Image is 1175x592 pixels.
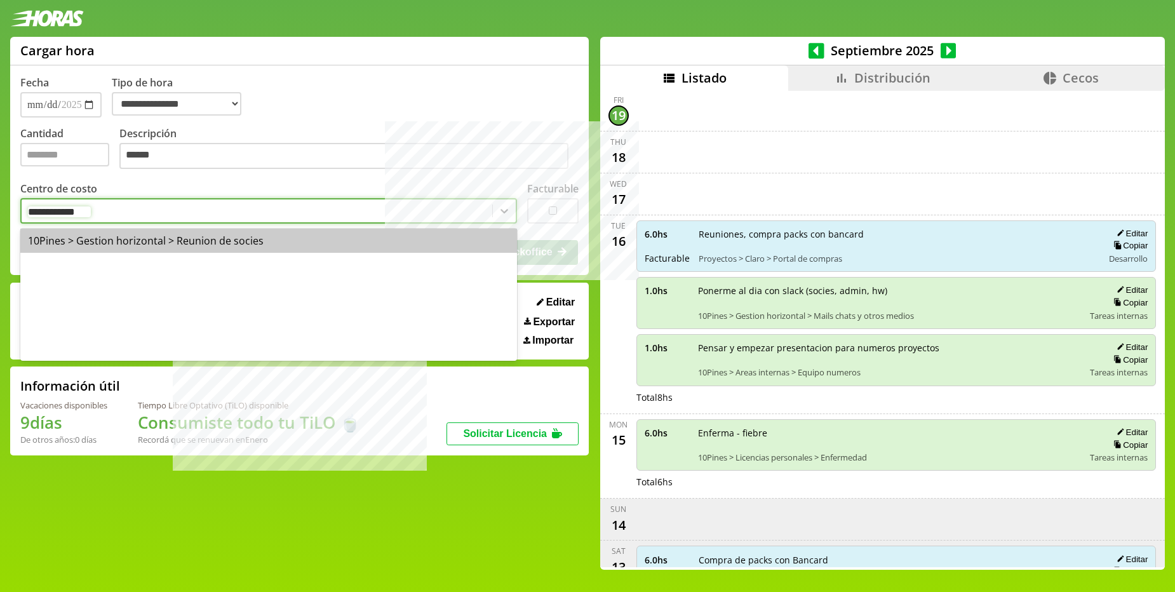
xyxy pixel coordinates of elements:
img: logotipo [10,10,84,27]
span: Cecos [1063,69,1099,86]
div: Fri [614,95,624,105]
div: 17 [608,189,629,210]
select: Tipo de hora [112,92,241,116]
input: Cantidad [20,143,109,166]
h1: 9 días [20,411,107,434]
button: Exportar [520,316,579,328]
span: Compra de packs con Bancard [699,554,1095,566]
label: Descripción [119,126,579,173]
span: 10Pines > Areas internas > Equipo numeros [698,367,1082,378]
span: 10Pines > Gestion horizontal > Mails chats y otros medios [698,310,1082,321]
span: Importar [532,335,574,346]
div: 19 [608,105,629,126]
button: Editar [1113,228,1148,239]
span: 6.0 hs [645,554,690,566]
div: 15 [608,430,629,450]
div: 16 [608,231,629,252]
h1: Consumiste todo tu TiLO 🍵 [138,411,360,434]
span: Septiembre 2025 [824,42,941,59]
b: Enero [245,434,268,445]
span: Tareas internas [1090,310,1148,321]
button: Editar [533,296,579,309]
span: Solicitar Licencia [463,428,547,439]
label: Cantidad [20,126,119,173]
span: 6.0 hs [645,427,689,439]
h1: Cargar hora [20,42,95,59]
button: Copiar [1110,240,1148,251]
div: Total 8 hs [636,391,1157,403]
span: Listado [681,69,727,86]
span: 6.0 hs [645,228,690,240]
span: 10Pines > Licencias personales > Enfermedad [698,452,1082,463]
div: 13 [608,556,629,577]
span: 1.0 hs [645,342,689,354]
button: Copiar [1110,566,1148,577]
div: Wed [610,178,627,189]
button: Editar [1113,554,1148,565]
span: Proyectos > Claro > Portal de compras [699,253,1095,264]
button: Editar [1113,285,1148,295]
div: 10Pines > Gestion horizontal > Reunion de socies [20,229,517,253]
div: Tue [611,220,626,231]
span: Distribución [854,69,930,86]
span: Enferma - fiebre [698,427,1082,439]
button: Solicitar Licencia [446,422,579,445]
div: Tiempo Libre Optativo (TiLO) disponible [138,400,360,411]
span: 1.0 hs [645,285,689,297]
textarea: Descripción [119,143,568,170]
span: Editar [546,297,575,308]
button: Editar [1113,342,1148,353]
div: Recordá que se renuevan en [138,434,360,445]
label: Tipo de hora [112,76,252,118]
div: 18 [608,147,629,168]
span: Reuniones, compra packs con bancard [699,228,1095,240]
div: Sun [610,504,626,515]
span: Pensar y empezar presentacion para numeros proyectos [698,342,1082,354]
div: 14 [608,515,629,535]
button: Copiar [1110,354,1148,365]
span: Exportar [533,316,575,328]
div: Thu [610,137,626,147]
div: Vacaciones disponibles [20,400,107,411]
button: Copiar [1110,297,1148,308]
div: Total 6 hs [636,476,1157,488]
label: Fecha [20,76,49,90]
div: Mon [609,419,628,430]
span: Desarrollo [1109,253,1148,264]
div: Sat [612,546,626,556]
span: Tareas internas [1090,452,1148,463]
span: Facturable [645,252,690,264]
h2: Información útil [20,377,120,394]
button: Editar [1113,427,1148,438]
label: Centro de costo [20,182,97,196]
button: Copiar [1110,440,1148,450]
div: scrollable content [600,91,1165,568]
label: Facturable [527,182,579,196]
div: De otros años: 0 días [20,434,107,445]
span: Ponerme al dia con slack (socies, admin, hw) [698,285,1082,297]
span: Tareas internas [1090,367,1148,378]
